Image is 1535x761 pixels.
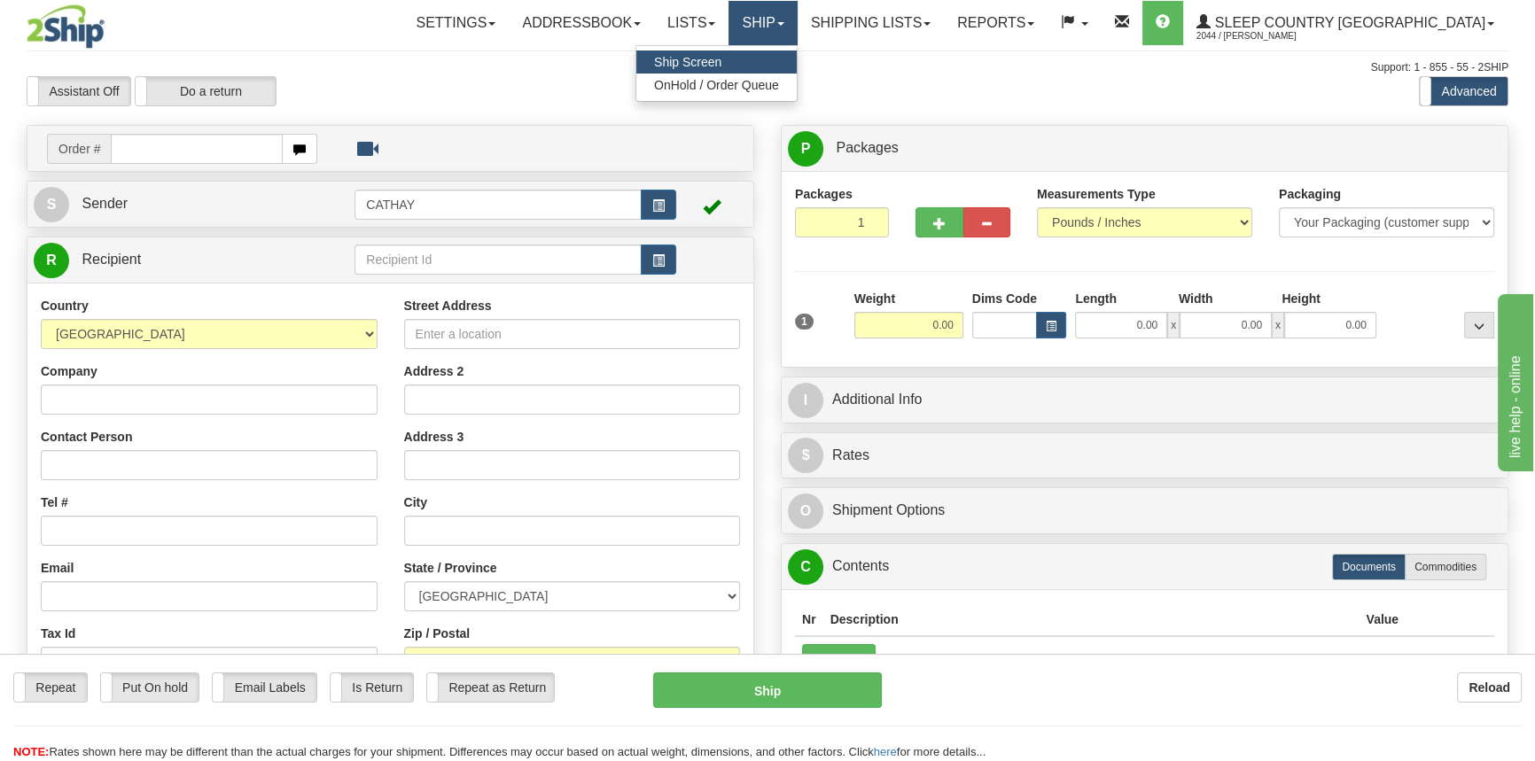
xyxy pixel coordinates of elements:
[404,319,741,349] input: Enter a location
[41,493,68,511] label: Tel #
[1279,185,1341,203] label: Packaging
[402,1,509,45] a: Settings
[1420,77,1508,105] label: Advanced
[136,77,276,105] label: Do a return
[404,362,464,380] label: Address 2
[1196,27,1329,45] span: 2044 / [PERSON_NAME]
[944,1,1048,45] a: Reports
[34,187,69,222] span: S
[27,77,130,105] label: Assistant Off
[1494,290,1533,470] iframe: chat widget
[41,625,75,642] label: Tax Id
[34,243,69,278] span: R
[788,383,823,418] span: I
[788,493,823,529] span: O
[788,131,823,167] span: P
[13,745,49,758] span: NOTE:
[654,78,779,92] span: OnHold / Order Queue
[82,252,141,267] span: Recipient
[509,1,654,45] a: Addressbook
[1037,185,1156,203] label: Measurements Type
[1282,290,1321,307] label: Height
[1469,680,1510,695] b: Reload
[404,428,464,446] label: Address 3
[404,493,427,511] label: City
[654,55,721,69] span: Ship Screen
[795,185,853,203] label: Packages
[41,362,97,380] label: Company
[823,603,1360,636] th: Description
[1405,554,1486,580] label: Commodities
[854,290,895,307] label: Weight
[1332,554,1406,580] label: Documents
[34,186,355,222] a: S Sender
[788,548,1501,585] a: CContents
[355,245,641,275] input: Recipient Id
[404,559,497,577] label: State / Province
[1464,312,1494,338] div: ...
[636,74,797,97] a: OnHold / Order Queue
[636,50,797,74] a: Ship Screen
[47,134,111,164] span: Order #
[1167,312,1180,338] span: x
[653,672,883,708] button: Ship
[788,130,1501,167] a: P Packages
[654,1,729,45] a: Lists
[213,673,316,702] label: Email Labels
[836,140,898,155] span: Packages
[788,438,823,473] span: $
[795,603,823,636] th: Nr
[972,290,1037,307] label: Dims Code
[729,1,797,45] a: Ship
[404,625,471,642] label: Zip / Postal
[101,673,199,702] label: Put On hold
[788,493,1501,529] a: OShipment Options
[41,559,74,577] label: Email
[1457,672,1522,703] button: Reload
[1359,603,1406,636] th: Value
[874,745,897,758] a: here
[27,60,1508,75] div: Support: 1 - 855 - 55 - 2SHIP
[1272,312,1284,338] span: x
[34,242,319,278] a: R Recipient
[1211,15,1485,30] span: Sleep Country [GEOGRAPHIC_DATA]
[1179,290,1213,307] label: Width
[41,428,132,446] label: Contact Person
[427,673,554,702] label: Repeat as Return
[788,549,823,585] span: C
[14,673,87,702] label: Repeat
[788,438,1501,474] a: $Rates
[1183,1,1508,45] a: Sleep Country [GEOGRAPHIC_DATA] 2044 / [PERSON_NAME]
[331,673,413,702] label: Is Return
[404,297,492,314] label: Street Address
[795,314,814,330] span: 1
[41,297,89,314] label: Country
[27,4,105,49] img: logo2044.jpg
[13,11,164,32] div: live help - online
[82,196,128,211] span: Sender
[355,190,641,220] input: Sender Id
[1075,290,1117,307] label: Length
[802,644,876,674] button: Add New
[788,382,1501,418] a: IAdditional Info
[798,1,944,45] a: Shipping lists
